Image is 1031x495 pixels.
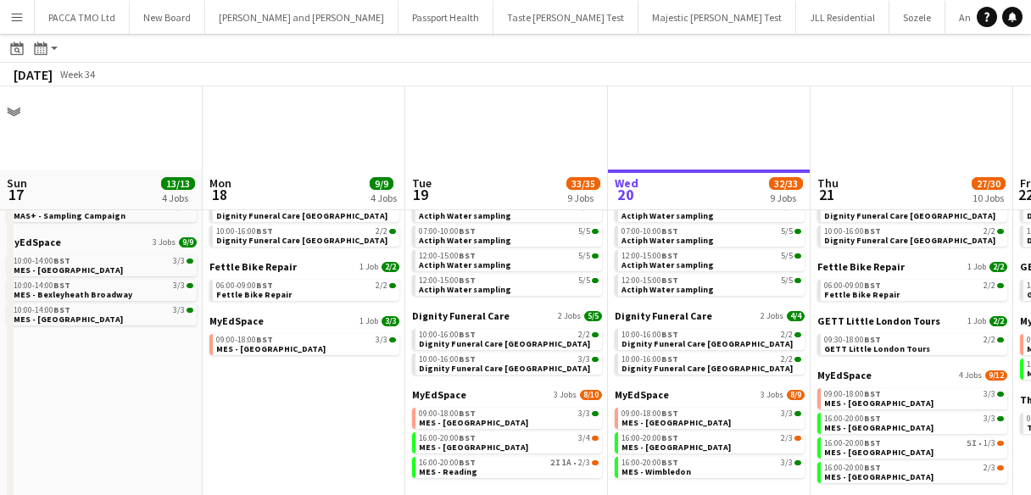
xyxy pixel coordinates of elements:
span: 4 Jobs [959,370,982,381]
span: 5/5 [794,253,801,259]
span: BST [661,432,678,443]
span: MyEdSpace [209,314,264,327]
span: 12:00-15:00 [419,252,476,260]
span: 5/5 [578,276,590,285]
span: 3/3 [997,416,1004,421]
span: 2/2 [989,262,1007,272]
span: Dignity Funeral Care Aberdeen [419,338,590,349]
a: 09:30-18:00BST2/2GETT Little London Tours [824,334,1004,353]
span: 10:00-14:00 [14,306,70,314]
span: 5/5 [592,278,599,283]
span: Dignity Funeral Care [412,309,510,322]
span: 10:00-16:00 [419,331,476,339]
span: 4/4 [787,311,805,321]
span: 21 [815,185,839,204]
a: 16:00-20:00BST5I•1/3MES - [GEOGRAPHIC_DATA] [824,437,1004,457]
span: BST [459,250,476,261]
div: Dignity Funeral Care2 Jobs4/410:00-16:00BST2/2Dignity Funeral Care [GEOGRAPHIC_DATA]10:00-16:00BS... [209,181,399,260]
a: MyEdSpace3 Jobs8/9 [615,388,805,401]
span: Sun [7,175,27,191]
span: MES - Coventry [824,422,933,433]
button: New Board [130,1,205,34]
span: 2/2 [578,331,590,339]
span: 16:00-20:00 [621,459,678,467]
span: 3 Jobs [554,390,577,400]
span: 3/3 [997,392,1004,397]
span: 2/2 [984,281,995,290]
span: 16:00-20:00 [824,414,881,423]
span: 1A [562,459,571,467]
span: Actiph Water sampling [419,259,511,270]
a: 10:00-16:00BST2/2Dignity Funeral Care [GEOGRAPHIC_DATA] [824,201,1004,220]
span: 3/3 [173,306,185,314]
a: 10:00-14:00BST3/3MES - [GEOGRAPHIC_DATA] [14,255,193,275]
span: Actiph Water sampling [419,235,511,246]
span: BST [864,437,881,448]
span: Actiph Water sampling [419,210,511,221]
span: 2/2 [997,283,1004,288]
span: Actiph Water sampling [621,259,714,270]
a: 07:00-10:00BST5/5Actiph Water sampling [419,201,599,220]
span: 33/35 [566,177,600,190]
span: 1 Job [967,316,986,326]
span: 18 [207,185,231,204]
span: 13/13 [161,177,195,190]
span: MES - Northfield [621,417,731,428]
span: 8/9 [787,390,805,400]
span: 5/5 [781,227,793,236]
span: 2/3 [781,434,793,442]
a: 10:00-16:00BST2/2Dignity Funeral Care [GEOGRAPHIC_DATA] [621,329,801,348]
span: 3/3 [592,357,599,362]
span: BST [459,408,476,419]
span: 06:00-09:00 [824,281,881,290]
div: GETT Little London Tours1 Job2/209:30-18:00BST2/2GETT Little London Tours [817,314,1007,369]
span: MAS+ - Sampling Campaign [14,210,125,221]
span: 3/3 [794,460,801,465]
span: BST [459,432,476,443]
a: 06:00-09:00BST2/2Fettle Bike Repair [216,280,396,299]
span: 10:00-16:00 [621,331,678,339]
span: 3/3 [592,411,599,416]
span: 27/30 [972,177,1006,190]
a: 16:00-20:00BST3/3MES - Wimbledon [621,457,801,476]
span: BST [661,457,678,468]
span: 2I [550,459,560,467]
button: Taste [PERSON_NAME] Test [493,1,638,34]
span: BST [53,304,70,315]
span: 2 Jobs [761,311,783,321]
a: 07:00-10:00BST5/5Actiph Water sampling [621,225,801,245]
button: Majestic [PERSON_NAME] Test [638,1,796,34]
a: MyEdSpace3 Jobs9/9 [7,236,197,248]
a: 12:00-15:00BST5/5Actiph Water sampling [621,250,801,270]
span: Actiph Water sampling [621,235,714,246]
span: Dignity Funeral Care Southampton [419,363,590,374]
div: Dignity Funeral Care2 Jobs5/510:00-16:00BST2/2Dignity Funeral Care [GEOGRAPHIC_DATA]10:00-16:00BS... [412,309,602,388]
span: 8/10 [580,390,602,400]
span: 3 Jobs [153,237,176,247]
a: MyEdSpace1 Job3/3 [209,314,399,327]
div: Actiph Water4 Jobs20/2007:00-10:00BST5/5Actiph Water sampling07:00-10:00BST5/5Actiph Water sampli... [412,181,602,309]
span: 5/5 [592,253,599,259]
a: 09:00-18:00BST3/3MES - [GEOGRAPHIC_DATA] [216,334,396,353]
span: 5/5 [781,203,793,211]
span: 3/3 [389,337,396,342]
a: Fettle Bike Repair1 Job2/2 [209,260,399,273]
span: 12:00-15:00 [621,252,678,260]
span: 2/3 [578,459,590,467]
span: BST [661,275,678,286]
span: MES - Northfield [419,417,528,428]
span: 32/33 [769,177,803,190]
span: Week 34 [56,68,98,81]
span: 5/5 [781,276,793,285]
span: 3/3 [376,336,387,344]
span: 2/3 [984,464,995,472]
a: Dignity Funeral Care2 Jobs4/4 [615,309,805,322]
span: 10:00-16:00 [216,227,273,236]
span: BST [661,353,678,364]
a: 09:00-18:00BST3/3MES - [GEOGRAPHIC_DATA] [419,408,599,427]
span: 12:00-15:00 [621,276,678,285]
div: MyEdSpace3 Jobs8/909:00-18:00BST3/3MES - [GEOGRAPHIC_DATA]16:00-20:00BST2/3MES - [GEOGRAPHIC_DATA... [615,388,805,481]
span: BST [53,280,70,291]
span: BST [864,388,881,399]
a: 16:00-20:00BST3/4MES - [GEOGRAPHIC_DATA] [419,432,599,452]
